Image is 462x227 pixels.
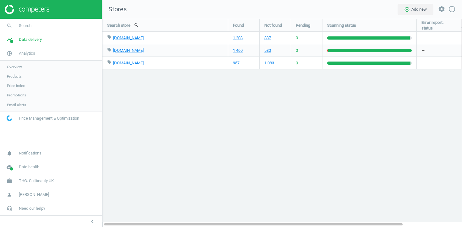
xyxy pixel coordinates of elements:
[264,60,274,66] a: 1 083
[85,217,100,225] button: chevron_left
[3,175,15,187] i: work
[5,5,49,14] img: ajHJNr6hYgQAAAAASUVORK5CYII=
[435,3,448,16] button: settings
[398,4,433,15] button: add_circle_outlineAdd new
[3,47,15,59] i: pie_chart_outlined
[3,20,15,32] i: search
[19,178,54,184] span: THG. Cultbeauty UK
[3,161,15,173] i: cloud_done
[3,203,15,214] i: headset_mic
[7,93,26,98] span: Promotions
[107,60,112,64] i: local_offer
[417,44,457,57] div: —
[19,164,39,170] span: Data health
[233,60,239,66] a: 957
[296,23,310,28] span: Pending
[19,23,31,29] span: Search
[233,48,243,53] a: 1 460
[19,51,35,56] span: Analytics
[3,189,15,201] i: person
[113,48,144,53] a: [DOMAIN_NAME]
[19,150,41,156] span: Notifications
[107,35,112,39] i: local_offer
[7,115,12,121] img: wGWNvw8QSZomAAAAABJRU5ErkJggg==
[233,35,243,41] a: 1 203
[421,20,452,31] span: Error report: status
[7,83,25,88] span: Price index
[107,47,112,52] i: local_offer
[327,23,356,28] span: Scanning status
[296,60,298,66] span: 0
[3,147,15,159] i: notifications
[130,20,142,30] button: search
[7,102,26,107] span: Email alerts
[417,32,457,44] div: —
[19,192,49,197] span: [PERSON_NAME]
[264,48,271,53] a: 580
[19,37,42,42] span: Data delivery
[264,23,282,28] span: Not found
[102,5,127,14] span: Stores
[113,61,144,65] a: [DOMAIN_NAME]
[296,48,298,53] span: 0
[102,19,228,31] div: Search store
[7,64,22,69] span: Overview
[296,35,298,41] span: 0
[417,57,457,69] div: —
[448,5,456,13] i: info_outline
[233,23,244,28] span: Found
[438,5,445,13] i: settings
[113,35,144,40] a: [DOMAIN_NAME]
[19,206,45,211] span: Need our help?
[404,7,410,12] i: add_circle_outline
[89,218,96,225] i: chevron_left
[264,35,271,41] a: 837
[19,116,79,121] span: Price Management & Optimization
[448,5,456,14] a: info_outline
[7,74,22,79] span: Products
[3,34,15,46] i: timeline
